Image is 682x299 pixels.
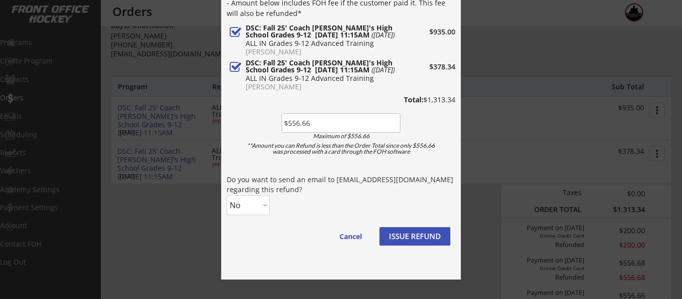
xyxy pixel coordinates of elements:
[246,23,394,39] strong: DSC: Fall 25' Coach [PERSON_NAME]'s High School Grades 9-12 [DATE] 11:15AM
[371,30,395,39] em: ([DATE])
[400,63,455,70] div: $378.34
[371,65,395,74] em: ([DATE])
[246,48,397,55] div: [PERSON_NAME]
[379,227,450,246] button: ISSUE REFUND
[285,133,397,139] div: Maximum of $556.66
[246,40,397,47] div: ALL IN Grades 9-12 Advanced Training
[246,75,397,82] div: ALL IN Grades 9-12 Advanced Training
[400,28,455,35] div: $935.00
[404,95,423,104] strong: Total:
[246,58,394,74] strong: DSC: Fall 25' Coach [PERSON_NAME]'s High School Grades 9-12 [DATE] 11:15AM
[227,175,455,194] div: Do you want to send an email to [EMAIL_ADDRESS][DOMAIN_NAME] regarding this refund?
[246,83,397,91] div: Removed
[246,48,397,56] div: Removed
[391,96,455,103] div: $1,313.34
[282,113,400,133] input: Amount to refund
[245,143,437,155] div: **Amount you can Refund is less than the Order Total since only $556.66 was processed with a card...
[330,227,372,246] button: Cancel
[246,83,397,90] div: [PERSON_NAME]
